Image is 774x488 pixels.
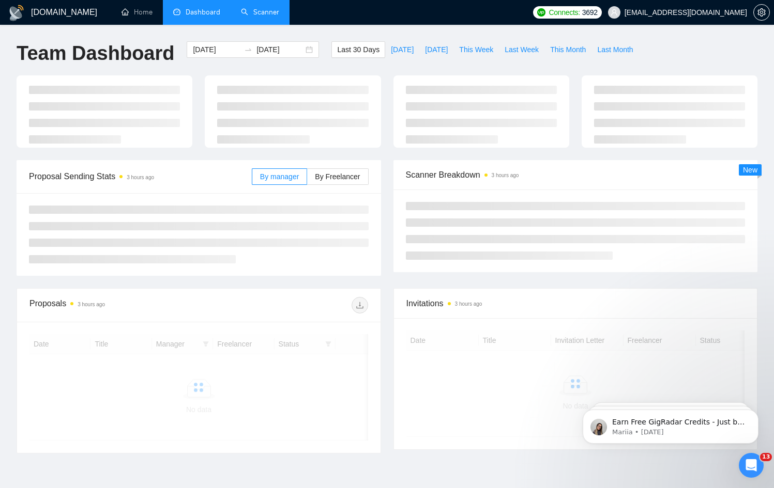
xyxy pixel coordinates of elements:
span: Scanner Breakdown [406,168,746,181]
span: Last Week [505,44,539,55]
button: This Week [453,41,499,58]
button: This Month [544,41,591,58]
button: [DATE] [419,41,453,58]
span: Last 30 Days [337,44,380,55]
span: swap-right [244,45,252,54]
time: 3 hours ago [127,175,154,180]
button: Last 30 Days [331,41,385,58]
span: This Month [550,44,586,55]
span: By Freelancer [315,172,360,181]
button: setting [753,4,770,21]
span: user [611,9,618,16]
span: [DATE] [391,44,414,55]
button: Last Month [591,41,639,58]
span: Invitations [406,297,745,310]
input: Start date [193,44,240,55]
iframe: Intercom live chat [739,453,764,478]
img: upwork-logo.png [537,8,545,17]
button: [DATE] [385,41,419,58]
a: homeHome [122,8,153,17]
span: By manager [260,172,299,181]
span: Connects: [549,7,580,18]
span: [DATE] [425,44,448,55]
time: 3 hours ago [455,301,482,307]
span: 3692 [582,7,598,18]
span: 13 [760,453,772,461]
span: New [743,166,757,174]
span: Proposal Sending Stats [29,170,252,183]
time: 3 hours ago [492,172,519,178]
div: Proposals [29,297,199,313]
span: dashboard [173,8,180,15]
a: setting [753,8,770,17]
span: Last Month [597,44,633,55]
button: Last Week [499,41,544,58]
span: to [244,45,252,54]
span: This Week [459,44,493,55]
input: End date [256,44,303,55]
a: searchScanner [241,8,279,17]
iframe: Intercom notifications message [567,388,774,460]
img: logo [8,5,25,21]
span: Dashboard [186,8,220,17]
time: 3 hours ago [78,302,105,307]
span: setting [754,8,769,17]
h1: Team Dashboard [17,41,174,66]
